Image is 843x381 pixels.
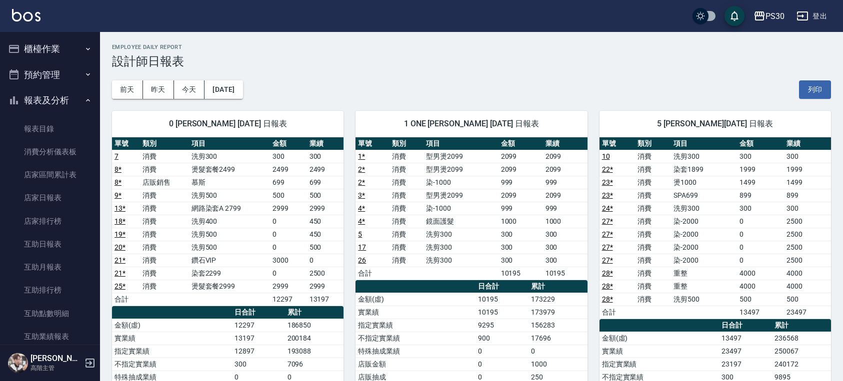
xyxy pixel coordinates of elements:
[635,189,671,202] td: 消費
[737,163,784,176] td: 1999
[635,280,671,293] td: 消費
[423,215,498,228] td: 鏡面護髮
[307,280,344,293] td: 2999
[602,152,610,160] a: 10
[307,189,344,202] td: 500
[307,137,344,150] th: 業績
[498,176,543,189] td: 999
[189,267,270,280] td: 染套2299
[737,241,784,254] td: 0
[772,332,831,345] td: 236568
[737,189,784,202] td: 899
[635,176,671,189] td: 消費
[189,189,270,202] td: 洗剪500
[389,163,423,176] td: 消費
[355,319,475,332] td: 指定實業績
[475,332,528,345] td: 900
[355,137,587,280] table: a dense table
[30,364,81,373] p: 高階主管
[140,280,188,293] td: 消費
[4,302,96,325] a: 互助點數明細
[671,241,737,254] td: 染-2000
[389,137,423,150] th: 類別
[635,215,671,228] td: 消費
[792,7,831,25] button: 登出
[140,137,188,150] th: 類別
[423,202,498,215] td: 染-1000
[784,137,831,150] th: 業績
[784,202,831,215] td: 300
[389,150,423,163] td: 消費
[270,280,307,293] td: 2999
[112,44,831,50] h2: Employee Daily Report
[270,254,307,267] td: 3000
[307,267,344,280] td: 2500
[635,228,671,241] td: 消費
[737,267,784,280] td: 4000
[4,256,96,279] a: 互助月報表
[112,293,140,306] td: 合計
[285,345,344,358] td: 193088
[475,280,528,293] th: 日合計
[4,163,96,186] a: 店家區間累計表
[543,267,587,280] td: 10195
[189,202,270,215] td: 網路染套A 2799
[737,293,784,306] td: 500
[635,202,671,215] td: 消費
[799,80,831,99] button: 列印
[307,176,344,189] td: 699
[30,354,81,364] h5: [PERSON_NAME]
[498,228,543,241] td: 300
[189,254,270,267] td: 鑽石VIP
[232,345,285,358] td: 12897
[784,293,831,306] td: 500
[4,62,96,88] button: 預約管理
[112,80,143,99] button: 前天
[475,293,528,306] td: 10195
[12,9,40,21] img: Logo
[737,215,784,228] td: 0
[270,228,307,241] td: 0
[543,254,587,267] td: 300
[389,215,423,228] td: 消費
[285,358,344,371] td: 7096
[498,241,543,254] td: 300
[140,215,188,228] td: 消費
[355,332,475,345] td: 不指定實業績
[355,306,475,319] td: 實業績
[543,241,587,254] td: 300
[543,228,587,241] td: 300
[140,228,188,241] td: 消費
[737,228,784,241] td: 0
[307,163,344,176] td: 2499
[599,137,831,319] table: a dense table
[719,332,772,345] td: 13497
[498,215,543,228] td: 1000
[112,54,831,68] h3: 設計師日報表
[543,163,587,176] td: 2099
[737,306,784,319] td: 13497
[143,80,174,99] button: 昨天
[189,215,270,228] td: 洗剪400
[4,210,96,233] a: 店家排行榜
[189,228,270,241] td: 洗剪500
[543,150,587,163] td: 2099
[423,163,498,176] td: 型男燙2099
[140,163,188,176] td: 消費
[189,163,270,176] td: 燙髮套餐2499
[423,176,498,189] td: 染-1000
[611,119,819,129] span: 5 [PERSON_NAME][DATE] 日報表
[423,254,498,267] td: 洗剪300
[528,345,587,358] td: 0
[4,279,96,302] a: 互助排行榜
[112,319,232,332] td: 金額(虛)
[599,137,635,150] th: 單號
[423,228,498,241] td: 洗剪300
[737,150,784,163] td: 300
[543,176,587,189] td: 999
[112,137,140,150] th: 單號
[270,137,307,150] th: 金額
[671,215,737,228] td: 染-2000
[270,202,307,215] td: 2999
[635,163,671,176] td: 消費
